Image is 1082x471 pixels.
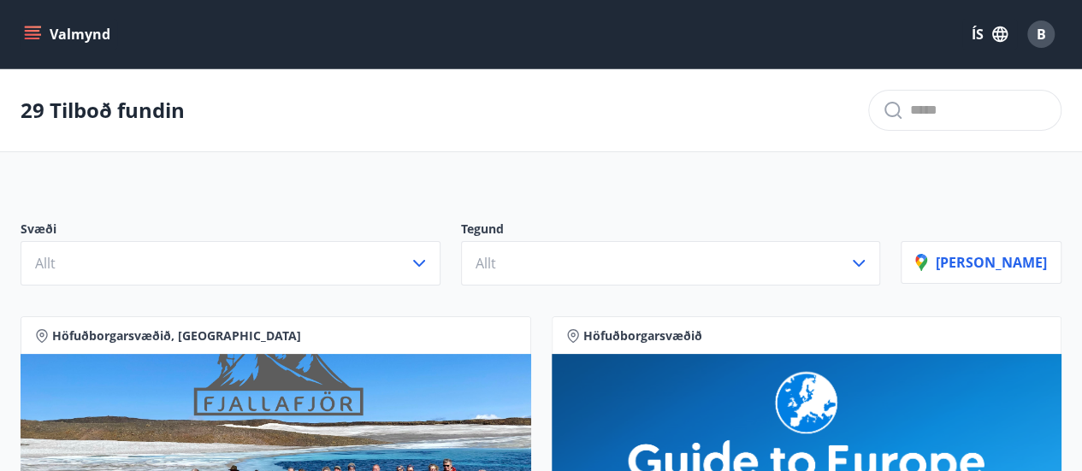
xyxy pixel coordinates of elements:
p: [PERSON_NAME] [915,253,1047,272]
span: Höfuðborgarsvæðið, [GEOGRAPHIC_DATA] [52,327,301,344]
button: Allt [21,241,440,286]
button: [PERSON_NAME] [901,241,1061,284]
button: B [1020,14,1061,55]
span: Allt [35,254,56,273]
p: Tegund [461,221,881,241]
button: menu [21,19,117,50]
span: Höfuðborgarsvæðið [583,327,702,344]
p: Svæði [21,221,440,241]
button: ÍS [962,19,1017,50]
span: Allt [476,254,496,273]
button: Allt [461,241,881,286]
span: B [1037,25,1046,44]
p: 29 Tilboð fundin [21,96,185,125]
